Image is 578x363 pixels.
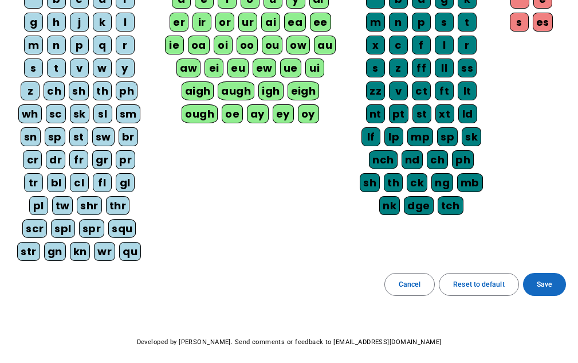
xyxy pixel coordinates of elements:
[51,219,74,238] div: spl
[45,127,65,146] div: sp
[188,36,210,54] div: oa
[412,36,431,54] div: f
[366,36,385,54] div: x
[360,173,380,192] div: sh
[79,219,104,238] div: spr
[261,13,280,32] div: ai
[70,173,89,192] div: cl
[46,150,65,169] div: dr
[93,81,112,100] div: th
[44,242,66,261] div: gn
[389,58,408,77] div: z
[227,58,249,77] div: eu
[182,81,214,100] div: aigh
[389,81,408,100] div: v
[453,279,504,291] span: Reset to default
[94,242,115,261] div: wr
[458,36,477,54] div: r
[24,36,43,54] div: m
[286,36,310,54] div: ow
[310,13,331,32] div: ee
[537,279,552,291] span: Save
[412,81,431,100] div: ct
[17,242,40,261] div: str
[412,13,431,32] div: p
[116,150,135,169] div: pr
[69,150,88,169] div: fr
[70,58,89,77] div: v
[361,127,380,146] div: lf
[93,58,112,77] div: w
[170,13,188,32] div: er
[458,81,477,100] div: lt
[262,36,283,54] div: ou
[8,336,570,348] p: Developed by [PERSON_NAME]. Send comments or feedback to [EMAIL_ADDRESS][DOMAIN_NAME]
[70,104,89,123] div: sk
[389,36,408,54] div: c
[402,150,423,169] div: nd
[452,150,474,169] div: ph
[92,150,112,169] div: gr
[205,58,223,77] div: ei
[70,36,89,54] div: p
[24,58,43,77] div: s
[116,58,135,77] div: y
[47,36,66,54] div: n
[384,127,403,146] div: lp
[298,104,319,123] div: oy
[366,81,385,100] div: zz
[305,58,324,77] div: ui
[182,104,218,123] div: ough
[273,104,294,123] div: ey
[288,81,320,100] div: eigh
[116,36,135,54] div: r
[165,36,184,54] div: ie
[52,196,73,215] div: tw
[70,13,89,32] div: j
[106,196,129,215] div: thr
[93,104,112,123] div: sl
[399,279,421,291] span: Cancel
[116,81,137,100] div: ph
[93,36,112,54] div: q
[21,81,40,100] div: z
[21,127,41,146] div: sn
[222,104,243,123] div: oe
[435,36,454,54] div: l
[258,81,283,100] div: igh
[384,273,435,296] button: Cancel
[69,81,89,100] div: sh
[69,127,88,146] div: st
[458,58,477,77] div: ss
[93,13,112,32] div: k
[18,104,42,123] div: wh
[119,242,141,261] div: qu
[458,13,477,32] div: t
[407,173,427,192] div: ck
[439,273,518,296] button: Reset to default
[23,150,42,169] div: cr
[46,104,66,123] div: sc
[407,127,433,146] div: mp
[379,196,400,215] div: nk
[462,127,481,146] div: sk
[435,81,454,100] div: ft
[284,13,306,32] div: ea
[438,196,463,215] div: tch
[116,13,135,32] div: l
[44,81,65,100] div: ch
[389,104,408,123] div: pt
[24,173,43,192] div: tr
[29,196,48,215] div: pl
[116,104,140,123] div: sm
[192,13,211,32] div: ir
[389,13,408,32] div: n
[22,219,47,238] div: scr
[427,150,448,169] div: ch
[176,58,200,77] div: aw
[214,36,233,54] div: oi
[47,173,66,192] div: bl
[93,173,112,192] div: fl
[215,13,234,32] div: or
[435,13,454,32] div: s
